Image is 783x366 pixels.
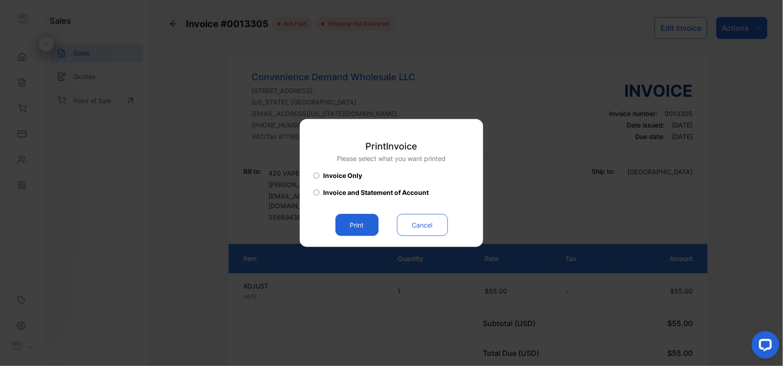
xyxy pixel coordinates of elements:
span: Invoice and Statement of Account [323,188,429,198]
button: Cancel [397,214,448,236]
button: Print [336,214,379,236]
span: Invoice Only [323,171,362,181]
p: Print Invoice [337,140,446,154]
p: Please select what you want printed [337,154,446,164]
iframe: LiveChat chat widget [744,327,783,366]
